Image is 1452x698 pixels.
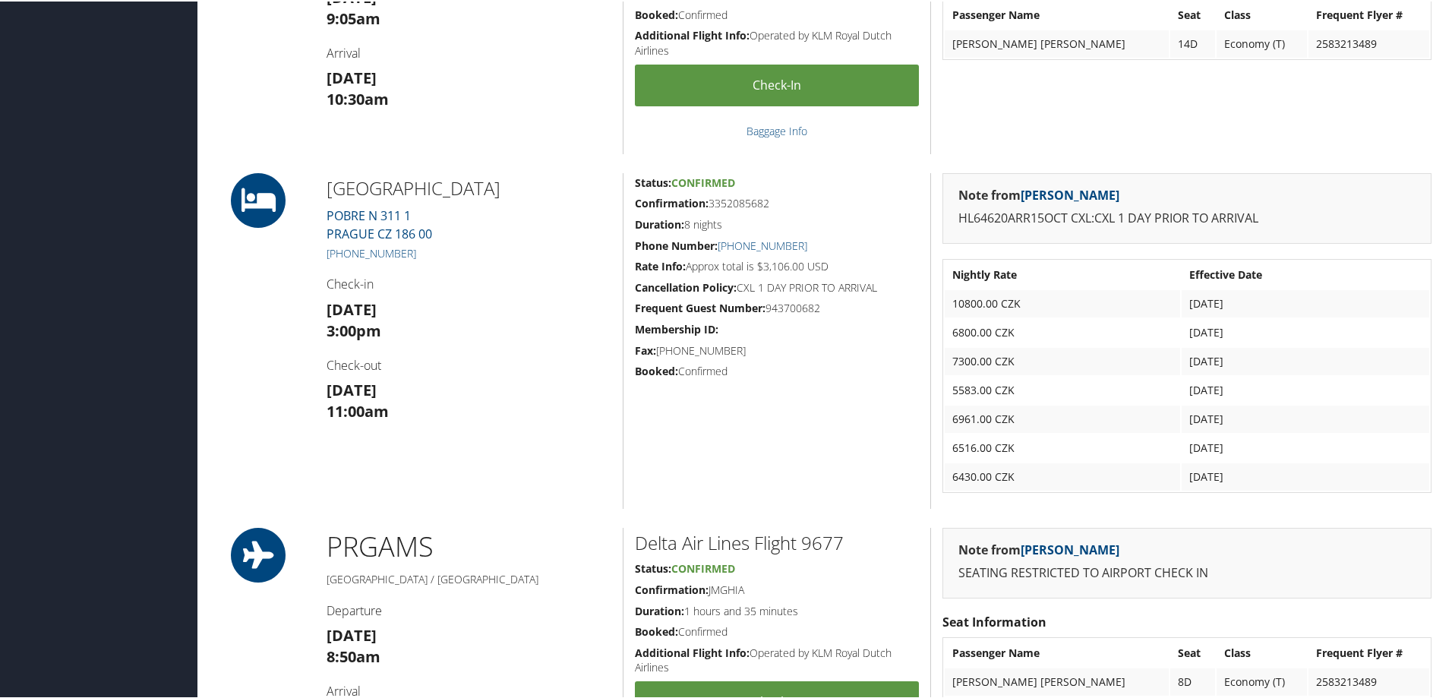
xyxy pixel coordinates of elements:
h4: Arrival [327,43,611,60]
strong: Frequent Guest Number: [635,299,765,314]
strong: Booked: [635,6,678,21]
strong: 8:50am [327,645,380,665]
strong: Additional Flight Info: [635,644,750,659]
th: Effective Date [1182,260,1429,287]
td: [DATE] [1182,289,1429,316]
strong: Additional Flight Info: [635,27,750,41]
h2: Delta Air Lines Flight 9677 [635,529,919,554]
td: [DATE] [1182,404,1429,431]
a: Baggage Info [747,122,807,137]
h5: 3352085682 [635,194,919,210]
td: 7300.00 CZK [945,346,1180,374]
td: 6961.00 CZK [945,404,1180,431]
a: [PHONE_NUMBER] [718,237,807,251]
td: [DATE] [1182,317,1429,345]
h5: Confirmed [635,362,919,377]
p: HL64620ARR15OCT CXL:CXL 1 DAY PRIOR TO ARRIVAL [958,207,1416,227]
h5: Operated by KLM Royal Dutch Airlines [635,644,919,674]
td: [DATE] [1182,346,1429,374]
td: 6800.00 CZK [945,317,1180,345]
th: Class [1217,638,1307,665]
td: Economy (T) [1217,29,1307,56]
h5: [PHONE_NUMBER] [635,342,919,357]
td: 10800.00 CZK [945,289,1180,316]
td: 6430.00 CZK [945,462,1180,489]
td: 2583213489 [1308,667,1429,694]
h5: Confirmed [635,6,919,21]
th: Frequent Flyer # [1308,638,1429,665]
h4: Departure [327,601,611,617]
h5: Confirmed [635,623,919,638]
strong: 3:00pm [327,319,381,340]
strong: Rate Info: [635,257,686,272]
h1: PRG AMS [327,526,611,564]
h5: Operated by KLM Royal Dutch Airlines [635,27,919,56]
strong: 9:05am [327,7,380,27]
h4: Check-out [327,355,611,372]
td: 6516.00 CZK [945,433,1180,460]
h4: Check-in [327,274,611,291]
h5: 8 nights [635,216,919,231]
strong: Duration: [635,602,684,617]
strong: Phone Number: [635,237,718,251]
strong: [DATE] [327,378,377,399]
h5: CXL 1 DAY PRIOR TO ARRIVAL [635,279,919,294]
th: Seat [1170,638,1215,665]
strong: Status: [635,560,671,574]
strong: Confirmation: [635,581,709,595]
td: [DATE] [1182,462,1429,489]
th: Nightly Rate [945,260,1180,287]
td: 5583.00 CZK [945,375,1180,403]
strong: Booked: [635,362,678,377]
td: 8D [1170,667,1215,694]
td: 2583213489 [1308,29,1429,56]
td: [DATE] [1182,375,1429,403]
strong: [DATE] [327,298,377,318]
a: POBRE N 311 1PRAGUE CZ 186 00 [327,206,432,241]
h5: 943700682 [635,299,919,314]
h5: JMGHIA [635,581,919,596]
a: [PHONE_NUMBER] [327,245,416,259]
td: [DATE] [1182,433,1429,460]
a: Check-in [635,63,919,105]
strong: Duration: [635,216,684,230]
strong: Booked: [635,623,678,637]
strong: Seat Information [942,612,1046,629]
strong: [DATE] [327,624,377,644]
h5: Approx total is $3,106.00 USD [635,257,919,273]
h4: Arrival [327,681,611,698]
td: [PERSON_NAME] [PERSON_NAME] [945,667,1169,694]
span: Confirmed [671,560,735,574]
td: [PERSON_NAME] [PERSON_NAME] [945,29,1169,56]
strong: Cancellation Policy: [635,279,737,293]
strong: 11:00am [327,400,389,420]
td: 14D [1170,29,1215,56]
strong: Fax: [635,342,656,356]
span: Confirmed [671,174,735,188]
h2: [GEOGRAPHIC_DATA] [327,174,611,200]
strong: [DATE] [327,66,377,87]
a: [PERSON_NAME] [1021,540,1119,557]
p: SEATING RESTRICTED TO AIRPORT CHECK IN [958,562,1416,582]
a: [PERSON_NAME] [1021,185,1119,202]
h5: [GEOGRAPHIC_DATA] / [GEOGRAPHIC_DATA] [327,570,611,586]
strong: Note from [958,540,1119,557]
strong: Status: [635,174,671,188]
h5: 1 hours and 35 minutes [635,602,919,617]
strong: Confirmation: [635,194,709,209]
strong: Note from [958,185,1119,202]
strong: Membership ID: [635,321,718,335]
td: Economy (T) [1217,667,1307,694]
th: Passenger Name [945,638,1169,665]
strong: 10:30am [327,87,389,108]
